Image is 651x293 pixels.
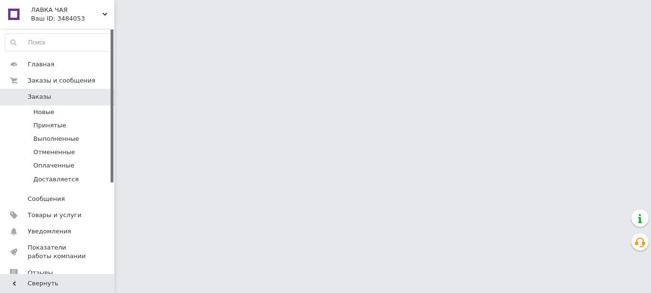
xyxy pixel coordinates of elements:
span: Выполненные [33,135,79,143]
span: Оплаченные [33,161,74,170]
span: Главная [28,60,54,69]
span: Отмененные [33,148,75,157]
span: Заказы и сообщения [28,76,95,85]
span: Новые [33,108,54,116]
input: Поиск [5,34,117,51]
span: Принятые [33,121,66,130]
div: Ваш ID: 3484053 [31,14,114,23]
span: Товары и услуги [28,211,81,220]
span: Доставляется [33,175,79,184]
span: Показатели работы компании [28,243,88,261]
span: Заказы [28,93,51,101]
span: Отзывы [28,269,53,277]
span: Уведомления [28,227,71,236]
span: Сообщения [28,195,65,203]
span: ЛАВКА ЧАЯ [31,6,102,14]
